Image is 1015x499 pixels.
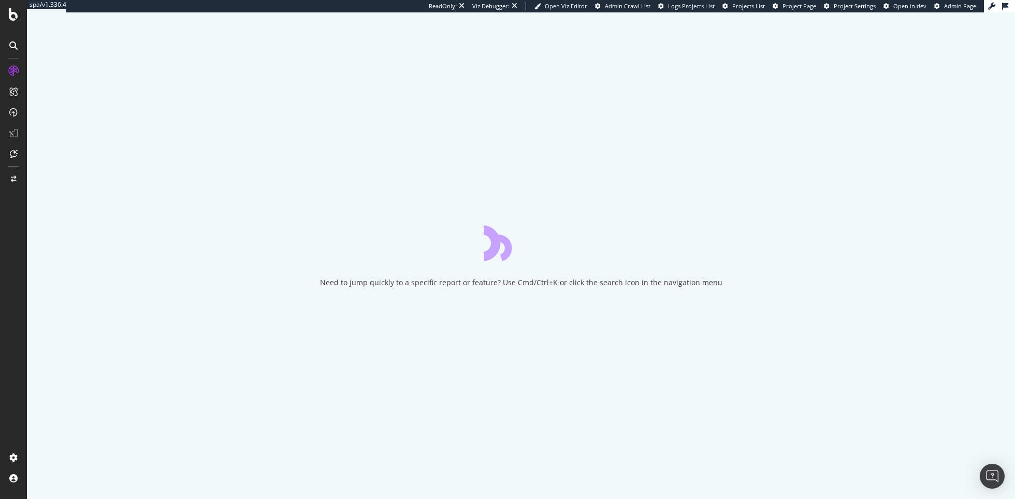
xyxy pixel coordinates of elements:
a: Open in dev [883,2,926,10]
span: Project Settings [834,2,876,10]
span: Projects List [732,2,765,10]
a: Logs Projects List [658,2,715,10]
span: Admin Page [944,2,976,10]
a: Admin Page [934,2,976,10]
span: Admin Crawl List [605,2,650,10]
div: Viz Debugger: [472,2,510,10]
span: Project Page [782,2,816,10]
a: Projects List [722,2,765,10]
span: Open Viz Editor [545,2,587,10]
a: Open Viz Editor [534,2,587,10]
a: Admin Crawl List [595,2,650,10]
span: Open in dev [893,2,926,10]
div: Open Intercom Messenger [980,464,1005,489]
a: Project Page [773,2,816,10]
div: ReadOnly: [429,2,457,10]
div: animation [484,224,558,261]
div: Need to jump quickly to a specific report or feature? Use Cmd/Ctrl+K or click the search icon in ... [320,277,722,288]
span: Logs Projects List [668,2,715,10]
a: Project Settings [824,2,876,10]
